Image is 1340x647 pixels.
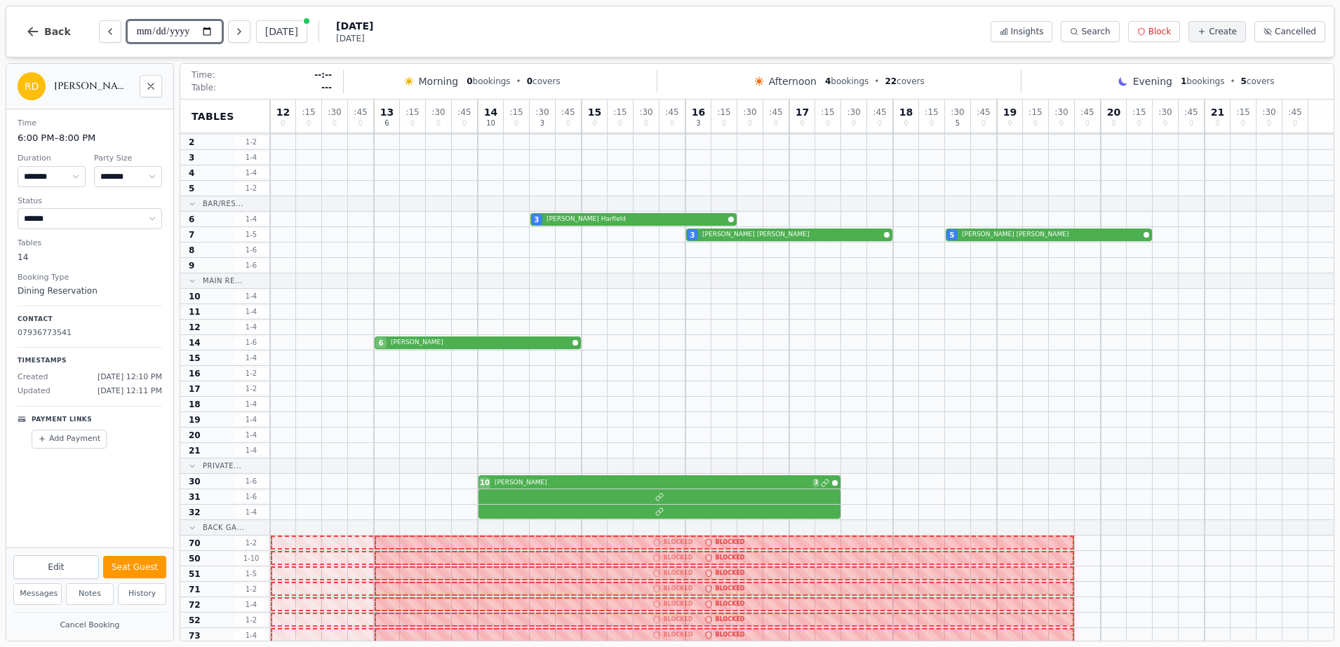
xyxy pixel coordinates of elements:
span: Table: [192,82,216,93]
span: 1 - 6 [234,491,268,502]
span: 7 [189,229,194,240]
span: 1 - 4 [234,214,268,224]
span: 1 - 2 [234,368,268,379]
span: 1 - 4 [234,291,268,301]
span: 10 [486,120,495,127]
span: 1 - 4 [234,152,268,163]
span: 8 [189,245,194,256]
span: 0 [1241,120,1245,127]
span: : 15 [925,108,938,116]
span: : 15 [509,108,523,116]
span: 0 [1085,120,1090,127]
span: : 30 [431,108,445,116]
p: 07936773541 [18,327,162,339]
span: 1 - 6 [234,337,268,348]
span: 3 [690,230,695,240]
span: 0 [462,120,467,127]
span: : 30 [535,108,549,116]
span: 1 - 2 [234,584,268,594]
span: Cancelled [1275,26,1316,37]
span: 18 [189,399,201,410]
span: 0 [514,120,518,127]
button: Back [15,15,82,48]
dt: Party Size [94,153,162,165]
span: 19 [1003,107,1017,117]
span: 1 - 2 [234,538,268,548]
span: 22 [885,76,897,86]
button: Seat Guest [103,556,166,578]
span: 0 [904,120,908,127]
span: 19 [189,414,201,425]
span: 31 [189,491,201,503]
button: Add Payment [32,430,107,449]
span: • [516,76,521,87]
dt: Booking Type [18,272,162,284]
span: [PERSON_NAME] [495,478,810,488]
span: : 30 [1054,108,1068,116]
span: 14 [484,107,497,117]
span: 5 [1241,76,1247,86]
span: 1 - 4 [234,306,268,317]
button: Block [1128,21,1180,42]
span: 3 [535,214,540,225]
span: 3 [696,120,700,127]
span: 5 [956,120,960,127]
span: : 30 [847,108,860,116]
span: 1 - 4 [234,399,268,409]
span: 15 [189,353,201,364]
span: 0 [1111,120,1115,127]
span: : 30 [743,108,756,116]
span: 9 [189,260,194,271]
span: 0 [359,120,363,127]
span: Evening [1133,74,1172,88]
button: Cancel Booking [13,617,166,634]
span: Main Re... [203,275,243,286]
span: 20 [189,430,201,441]
span: 1 - 5 [234,568,268,579]
span: Updated [18,386,51,397]
span: Back [44,27,71,36]
button: Close [140,75,162,97]
span: 0 [930,120,934,127]
button: [DATE] [256,20,307,43]
span: 0 [527,76,532,86]
span: 0 [852,120,856,127]
span: : 15 [1132,108,1146,116]
span: 17 [796,107,809,117]
span: 1 - 2 [234,383,268,394]
span: : 15 [1236,108,1249,116]
span: : 30 [328,108,341,116]
span: 0 [566,120,570,127]
span: 0 [878,120,882,127]
span: : 45 [873,108,886,116]
span: 4 [189,168,194,179]
span: : 30 [1262,108,1275,116]
span: : 15 [302,108,315,116]
span: 16 [189,368,201,379]
span: covers [1241,76,1275,87]
span: 70 [189,538,201,549]
span: bookings [825,76,869,87]
span: 18 [899,107,913,117]
span: Created [18,372,48,383]
span: 6 [384,120,389,127]
button: Insights [991,21,1053,42]
span: Afternoon [769,74,817,88]
span: : 45 [769,108,782,116]
span: [DATE] [336,19,373,33]
span: bookings [467,76,510,87]
button: Edit [13,555,99,579]
span: Private... [203,461,241,471]
span: 21 [189,445,201,456]
span: 12 [189,322,201,333]
span: 0 [800,120,804,127]
button: Search [1061,21,1119,42]
span: : 15 [717,108,730,116]
span: 0 [826,120,830,127]
button: Messages [13,583,62,605]
span: 5 [189,183,194,194]
span: 50 [189,553,201,564]
span: 0 [1189,120,1193,127]
button: Notes [66,583,114,605]
span: : 45 [354,108,367,116]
